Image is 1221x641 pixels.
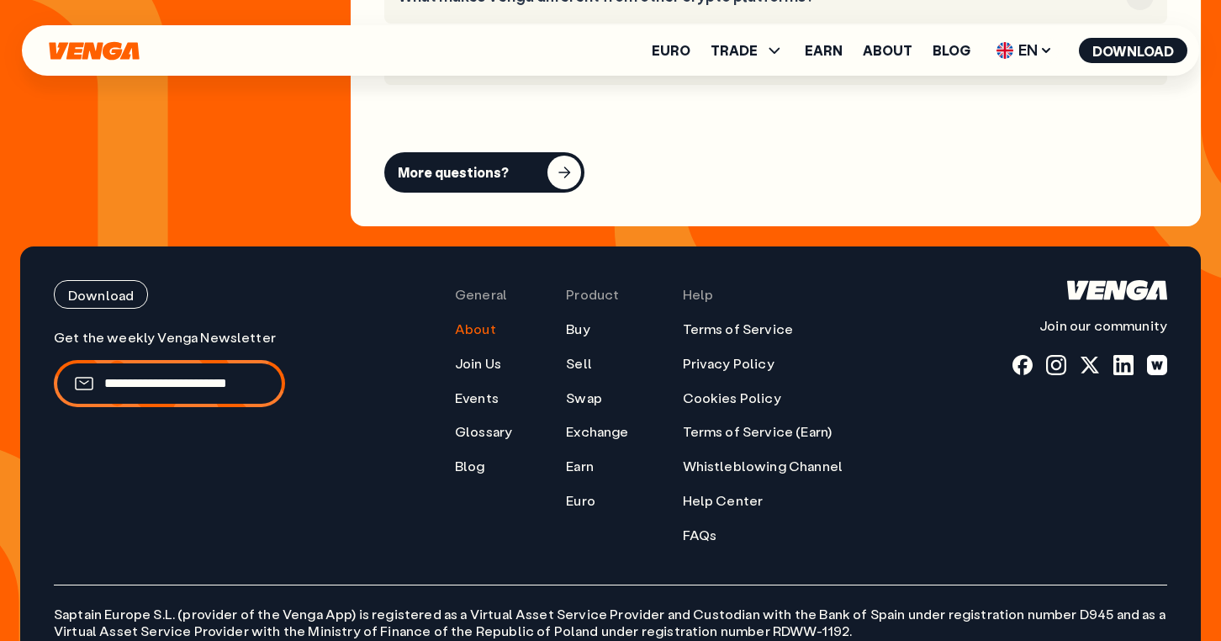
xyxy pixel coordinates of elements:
span: TRADE [711,44,758,57]
span: EN [991,37,1059,64]
a: instagram [1046,355,1066,375]
svg: Home [1067,280,1167,300]
a: Join Us [455,355,501,373]
button: Download [54,280,148,309]
a: Sell [566,355,592,373]
a: Terms of Service [683,320,794,338]
a: linkedin [1113,355,1134,375]
a: warpcast [1147,355,1167,375]
a: Blog [455,458,485,475]
a: Buy [566,320,589,338]
a: Exchange [566,423,628,441]
p: Join our community [1012,317,1167,335]
button: Download [1079,38,1187,63]
p: Get the weekly Venga Newsletter [54,329,285,347]
a: About [455,320,496,338]
a: Download [54,280,285,309]
span: Product [566,286,619,304]
button: More questions? [384,152,584,193]
a: Earn [805,44,843,57]
a: Terms of Service (Earn) [683,423,832,441]
a: x [1080,355,1100,375]
span: General [455,286,507,304]
span: Help [683,286,714,304]
a: Euro [566,492,595,510]
div: More questions? [398,164,509,181]
span: TRADE [711,40,785,61]
img: flag-uk [996,42,1013,59]
a: Help Center [683,492,764,510]
a: Earn [566,458,594,475]
a: Cookies Policy [683,389,781,407]
a: Glossary [455,423,512,441]
a: FAQs [683,527,717,544]
svg: Home [47,41,141,61]
a: Whistleblowing Channel [683,458,843,475]
a: Events [455,389,499,407]
a: About [863,44,912,57]
p: Saptain Europe S.L. (provider of the Venga App) is registered as a Virtual Asset Service Provider... [54,585,1167,641]
a: Swap [566,389,602,407]
a: Privacy Policy [683,355,774,373]
a: Blog [933,44,970,57]
a: fb [1012,355,1033,375]
a: Euro [652,44,690,57]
